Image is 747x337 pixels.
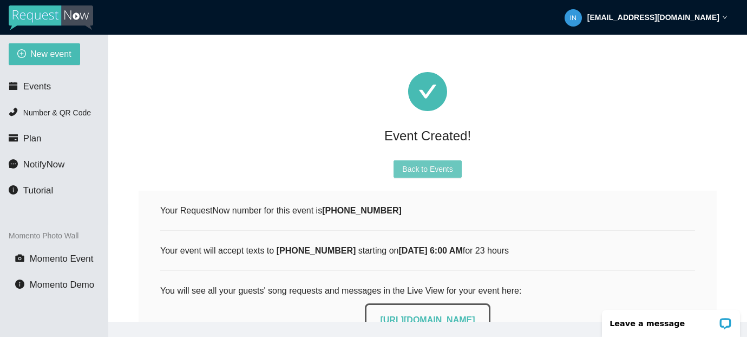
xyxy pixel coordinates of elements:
iframe: LiveChat chat widget [595,303,747,337]
span: Tutorial [23,185,53,196]
span: Back to Events [402,163,453,175]
button: plus-circleNew event [9,43,80,65]
button: Back to Events [394,160,461,178]
span: info-circle [15,280,24,289]
span: Number & QR Code [23,108,91,117]
span: check-circle [408,72,447,111]
span: Your RequestNow number for this event is [160,206,402,215]
span: plus-circle [17,49,26,60]
span: info-circle [9,185,18,195]
span: credit-card [9,133,18,142]
span: phone [9,107,18,116]
span: Events [23,81,51,92]
span: NotifyNow [23,159,64,170]
div: Event Created! [139,124,717,147]
b: [DATE] 6:00 AM [398,246,462,255]
img: d01eb085664dd1b1b0f3fb614695c60d [565,9,582,27]
span: New event [30,47,71,61]
span: message [9,159,18,168]
span: calendar [9,81,18,90]
div: Your event will accept texts to starting on for 23 hours [160,244,695,257]
b: [PHONE_NUMBER] [277,246,356,255]
span: Momento Demo [30,280,94,290]
a: [URL][DOMAIN_NAME] [380,315,475,325]
span: Plan [23,133,42,144]
span: camera [15,254,24,263]
span: Momento Event [30,254,94,264]
b: [PHONE_NUMBER] [322,206,402,215]
strong: [EMAIL_ADDRESS][DOMAIN_NAME] [587,13,719,22]
span: down [722,15,728,20]
img: RequestNow [9,5,93,30]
